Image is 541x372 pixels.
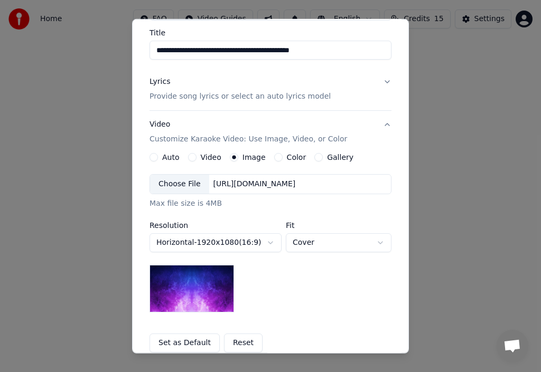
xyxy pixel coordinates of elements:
[327,154,353,161] label: Gallery
[150,198,391,209] div: Max file size is 4MB
[224,333,263,352] button: Reset
[287,154,306,161] label: Color
[209,179,300,189] div: [URL][DOMAIN_NAME]
[242,154,266,161] label: Image
[162,154,180,161] label: Auto
[150,119,347,145] div: Video
[201,154,221,161] label: Video
[150,222,282,229] label: Resolution
[286,222,391,229] label: Fit
[150,77,170,87] div: Lyrics
[150,153,391,361] div: VideoCustomize Karaoke Video: Use Image, Video, or Color
[150,333,220,352] button: Set as Default
[150,91,331,102] p: Provide song lyrics or select an auto lyrics model
[150,175,209,194] div: Choose File
[150,29,391,36] label: Title
[150,68,391,110] button: LyricsProvide song lyrics or select an auto lyrics model
[150,111,391,153] button: VideoCustomize Karaoke Video: Use Image, Video, or Color
[150,134,347,145] p: Customize Karaoke Video: Use Image, Video, or Color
